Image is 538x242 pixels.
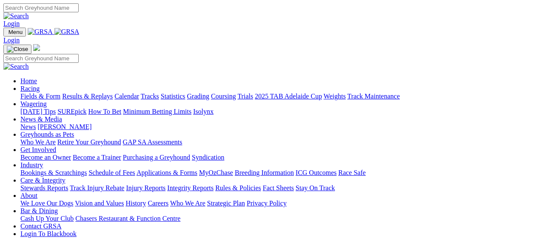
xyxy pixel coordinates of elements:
[20,207,58,214] a: Bar & Dining
[20,123,36,130] a: News
[20,230,77,237] a: Login To Blackbook
[7,46,28,53] img: Close
[296,184,335,191] a: Stay On Track
[62,93,113,100] a: Results & Replays
[211,93,236,100] a: Coursing
[338,169,365,176] a: Race Safe
[33,44,40,51] img: logo-grsa-white.png
[88,169,135,176] a: Schedule of Fees
[187,93,209,100] a: Grading
[20,169,87,176] a: Bookings & Scratchings
[70,184,124,191] a: Track Injury Rebate
[20,222,61,230] a: Contact GRSA
[20,161,43,169] a: Industry
[114,93,139,100] a: Calendar
[37,123,91,130] a: [PERSON_NAME]
[3,54,79,63] input: Search
[125,200,146,207] a: History
[247,200,287,207] a: Privacy Policy
[20,108,535,115] div: Wagering
[20,100,47,107] a: Wagering
[192,154,224,161] a: Syndication
[75,200,124,207] a: Vision and Values
[20,93,535,100] div: Racing
[20,192,37,199] a: About
[20,184,535,192] div: Care & Integrity
[263,184,294,191] a: Fact Sheets
[20,200,73,207] a: We Love Our Dogs
[123,108,191,115] a: Minimum Betting Limits
[75,215,180,222] a: Chasers Restaurant & Function Centre
[199,169,233,176] a: MyOzChase
[170,200,205,207] a: Who We Are
[88,108,122,115] a: How To Bet
[20,93,60,100] a: Fields & Form
[193,108,213,115] a: Isolynx
[167,184,213,191] a: Integrity Reports
[20,77,37,84] a: Home
[20,154,71,161] a: Become an Owner
[20,115,62,123] a: News & Media
[20,138,535,146] div: Greyhounds as Pets
[20,85,40,92] a: Racing
[235,169,294,176] a: Breeding Information
[3,28,26,37] button: Toggle navigation
[3,20,20,27] a: Login
[126,184,165,191] a: Injury Reports
[137,169,197,176] a: Applications & Forms
[161,93,185,100] a: Statistics
[57,108,86,115] a: SUREpick
[123,154,190,161] a: Purchasing a Greyhound
[3,45,31,54] button: Toggle navigation
[123,138,182,146] a: GAP SA Assessments
[255,93,322,100] a: 2025 TAB Adelaide Cup
[20,215,74,222] a: Cash Up Your Club
[73,154,121,161] a: Become a Trainer
[3,3,79,12] input: Search
[20,200,535,207] div: About
[20,146,56,153] a: Get Involved
[20,123,535,131] div: News & Media
[347,93,400,100] a: Track Maintenance
[20,184,68,191] a: Stewards Reports
[20,108,56,115] a: [DATE] Tips
[324,93,346,100] a: Weights
[20,215,535,222] div: Bar & Dining
[28,28,53,36] img: GRSA
[57,138,121,146] a: Retire Your Greyhound
[9,29,23,35] span: Menu
[20,131,74,138] a: Greyhounds as Pets
[207,200,245,207] a: Strategic Plan
[296,169,336,176] a: ICG Outcomes
[20,177,65,184] a: Care & Integrity
[54,28,80,36] img: GRSA
[148,200,168,207] a: Careers
[20,169,535,177] div: Industry
[215,184,261,191] a: Rules & Policies
[20,138,56,146] a: Who We Are
[141,93,159,100] a: Tracks
[20,154,535,161] div: Get Involved
[3,37,20,44] a: Login
[3,12,29,20] img: Search
[237,93,253,100] a: Trials
[3,63,29,70] img: Search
